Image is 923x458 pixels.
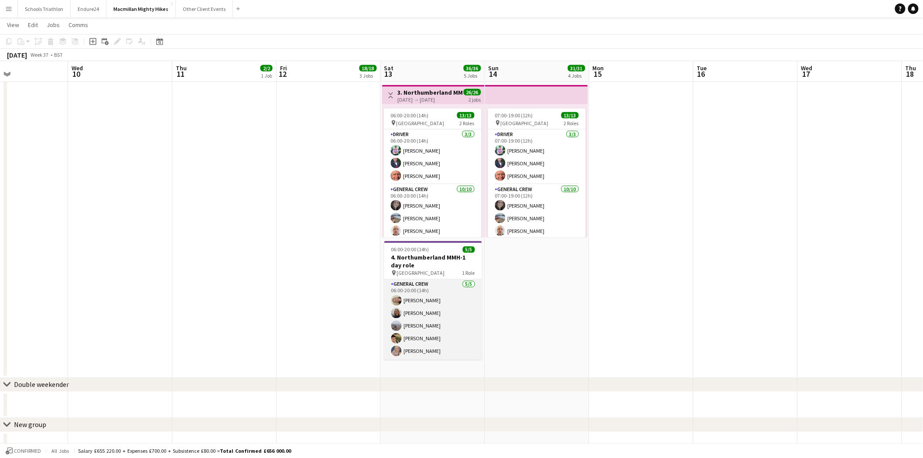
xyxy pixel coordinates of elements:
span: Fri [280,64,287,72]
app-card-role: General Crew10/1006:00-20:00 (14h)[PERSON_NAME][PERSON_NAME][PERSON_NAME] [384,185,482,328]
span: Wed [72,64,83,72]
div: 3 Jobs [360,72,376,79]
span: 2 Roles [564,120,579,126]
div: 5 Jobs [464,72,481,79]
span: [GEOGRAPHIC_DATA] [501,120,549,126]
span: 2 Roles [460,120,475,126]
span: 1 Role [462,270,475,277]
app-job-card: 06:00-20:00 (14h)5/54. Northumberland MMH-1 day role [GEOGRAPHIC_DATA]1 RoleGeneral Crew5/506:00-... [384,241,482,360]
span: 26/26 [464,89,481,96]
span: 18 [904,69,916,79]
span: Sat [384,64,394,72]
div: BST [54,51,63,58]
div: Double weekender [14,380,69,389]
span: Thu [906,64,916,72]
app-job-card: 07:00-19:00 (12h)13/13 [GEOGRAPHIC_DATA]2 RolesDriver3/307:00-19:00 (12h)[PERSON_NAME][PERSON_NAM... [488,109,586,238]
a: Comms [65,19,92,31]
span: View [7,21,19,29]
span: 17 [800,69,813,79]
span: 11 [174,69,187,79]
app-card-role: General Crew5/506:00-20:00 (14h)[PERSON_NAME][PERSON_NAME][PERSON_NAME][PERSON_NAME][PERSON_NAME] [384,280,482,360]
app-card-role: Driver3/307:00-19:00 (12h)[PERSON_NAME][PERSON_NAME][PERSON_NAME] [488,130,586,185]
span: Comms [68,21,88,29]
span: 31/31 [568,65,585,72]
span: 06:00-20:00 (14h) [391,112,429,119]
span: 06:00-20:00 (14h) [391,246,429,253]
span: 36/36 [464,65,481,72]
div: [DATE] → [DATE] [398,96,463,103]
span: 12 [279,69,287,79]
div: 1 Job [261,72,272,79]
div: Salary £655 220.00 + Expenses £700.00 + Subsistence £80.00 = [78,448,291,454]
h3: 3. Northumberland MMH- 2 day role [398,89,463,96]
span: Thu [176,64,187,72]
span: Sun [489,64,499,72]
div: 2 jobs [469,96,481,103]
span: 13/13 [561,112,579,119]
span: Tue [697,64,707,72]
span: 07:00-19:00 (12h) [495,112,533,119]
span: 15 [591,69,604,79]
span: 5/5 [463,246,475,253]
a: View [3,19,23,31]
button: Endure24 [71,0,106,17]
span: 13 [383,69,394,79]
button: Other Client Events [176,0,233,17]
span: Week 37 [29,51,51,58]
span: 18/18 [359,65,377,72]
span: Total Confirmed £656 000.00 [220,448,291,454]
span: 2/2 [260,65,273,72]
app-card-role: General Crew10/1007:00-19:00 (12h)[PERSON_NAME][PERSON_NAME][PERSON_NAME] [488,185,586,328]
span: Wed [801,64,813,72]
span: 10 [70,69,83,79]
button: Schools Triathlon [18,0,71,17]
span: Jobs [47,21,60,29]
a: Jobs [43,19,63,31]
button: Confirmed [4,446,42,456]
div: New group [14,420,46,429]
span: 16 [696,69,707,79]
app-card-role: Driver3/306:00-20:00 (14h)[PERSON_NAME][PERSON_NAME][PERSON_NAME] [384,130,482,185]
span: 14 [487,69,499,79]
a: Edit [24,19,41,31]
app-job-card: 06:00-20:00 (14h)13/13 [GEOGRAPHIC_DATA]2 RolesDriver3/306:00-20:00 (14h)[PERSON_NAME][PERSON_NAM... [384,109,482,238]
div: 4 Jobs [568,72,585,79]
span: [GEOGRAPHIC_DATA] [397,120,444,126]
span: All jobs [50,448,71,454]
h3: 4. Northumberland MMH-1 day role [384,254,482,270]
span: 13/13 [457,112,475,119]
div: [DATE] [7,51,27,59]
span: [GEOGRAPHIC_DATA] [397,270,445,277]
span: Confirmed [14,448,41,454]
span: Edit [28,21,38,29]
button: Macmillan Mighty Hikes [106,0,176,17]
span: Mon [593,64,604,72]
